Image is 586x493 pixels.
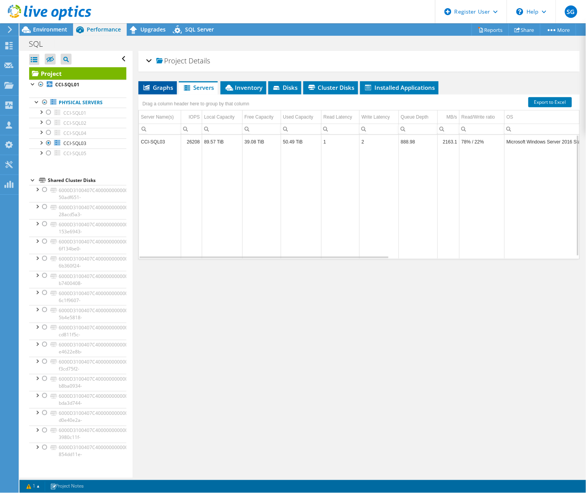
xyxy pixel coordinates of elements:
[63,110,86,116] span: CCI-SQL01
[307,84,354,91] span: Cluster Disks
[29,271,126,288] a: 6000D3100407C400000000000000002A-b7400408-
[29,80,126,90] a: CCI-SQL01
[462,112,495,122] div: Read/Write ratio
[29,128,126,138] a: CCI-SQL04
[29,426,126,443] a: 6000D3100407C4000000000000000046-3980c11f-
[45,482,89,491] a: Project Notes
[359,110,399,124] td: Write Latency Column
[55,81,79,88] b: CCI-SQL01
[324,112,352,122] div: Read Latency
[437,110,459,124] td: MB/s Column
[141,112,174,122] div: Server Name(s)
[139,124,181,134] td: Column Server Name(s), Filter cell
[139,110,181,124] td: Server Name(s) Column
[459,135,504,149] td: Column Read/Write ratio, Value 78% / 22%
[401,112,429,122] div: Queue Depth
[189,56,210,65] span: Details
[25,40,55,48] h1: SQL
[181,135,202,149] td: Column IOPS, Value 26208
[447,112,457,122] div: MB/s
[281,124,321,134] td: Column Used Capacity, Filter cell
[21,482,45,491] a: 1
[437,135,459,149] td: Column MB/s, Value 2163.1
[181,124,202,134] td: Column IOPS, Filter cell
[48,176,126,185] div: Shared Cluster Disks
[189,112,200,122] div: IOPS
[242,110,281,124] td: Free Capacity Column
[540,24,576,36] a: More
[29,202,126,219] a: 6000D3100407C400000000000000003F-28acd5a3-
[87,26,121,33] span: Performance
[29,98,126,108] a: Physical Servers
[63,140,86,147] span: CCI-SQL03
[183,84,214,91] span: Servers
[224,84,262,91] span: Inventory
[399,135,437,149] td: Column Queue Depth, Value 888.98
[33,26,67,33] span: Environment
[29,374,126,391] a: 6000D3100407C4000000000000000042-b8ba0934-
[321,135,359,149] td: Column Read Latency, Value 1
[516,8,523,15] svg: \n
[29,305,126,322] a: 6000D3100407C4000000000000000035-5b4e5818-
[29,340,126,357] a: 6000D3100407C4000000000000000041-e4622e8b-
[399,124,437,134] td: Column Queue Depth, Filter cell
[29,443,126,460] a: 6000D3100407C4000000000000000047-854dd11e-
[29,67,126,80] a: Project
[29,138,126,149] a: CCI-SQL03
[528,97,572,107] a: Export to Excel
[399,110,437,124] td: Queue Depth Column
[29,118,126,128] a: CCI-SQL02
[63,150,86,157] span: CCI-SQL05
[29,408,126,425] a: 6000D3100407C4000000000000000045-d0e40e2a-
[242,124,281,134] td: Column Free Capacity, Filter cell
[142,84,173,91] span: Graphs
[204,112,235,122] div: Local Capacity
[29,149,126,159] a: CCI-SQL05
[437,124,459,134] td: Column MB/s, Filter cell
[140,26,166,33] span: Upgrades
[202,135,242,149] td: Column Local Capacity, Value 89.57 TiB
[362,112,390,122] div: Write Latency
[359,124,399,134] td: Column Write Latency, Filter cell
[63,130,86,136] span: CCI-SQL04
[138,94,580,260] div: Data grid
[272,84,297,91] span: Disks
[156,57,187,65] span: Project
[202,124,242,134] td: Column Local Capacity, Filter cell
[242,135,281,149] td: Column Free Capacity, Value 39.08 TiB
[185,26,214,33] span: SQL Server
[29,391,126,408] a: 6000D3100407C4000000000000000043-bda3d744-
[29,185,126,202] a: 6000D3100407C400000000000000002D-50adf651-
[139,135,181,149] td: Column Server Name(s), Value CCI-SQL03
[283,112,313,122] div: Used Capacity
[507,112,513,122] div: OS
[321,124,359,134] td: Column Read Latency, Filter cell
[29,357,126,374] a: 6000D3100407C4000000000000000040-f3cd75f2-
[472,24,509,36] a: Reports
[321,110,359,124] td: Read Latency Column
[29,254,126,271] a: 6000D3100407C4000000000000000034-6b360f24-
[29,237,126,254] a: 6000D3100407C4000000000000000033-6f134be0-
[29,288,126,305] a: 6000D3100407C4000000000000000031-6c1f9607-
[509,24,541,36] a: Share
[29,323,126,340] a: 6000D3100407C4000000000000000036-cd811f5c-
[245,112,274,122] div: Free Capacity
[63,120,86,126] span: CCI-SQL02
[140,98,251,109] div: Drag a column header here to group by that column
[459,124,504,134] td: Column Read/Write ratio, Filter cell
[565,5,577,18] span: SG
[29,108,126,118] a: CCI-SQL01
[202,110,242,124] td: Local Capacity Column
[281,110,321,124] td: Used Capacity Column
[281,135,321,149] td: Column Used Capacity, Value 50.49 TiB
[29,219,126,236] a: 6000D3100407C4000000000000000032-153e6943-
[364,84,435,91] span: Installed Applications
[181,110,202,124] td: IOPS Column
[359,135,399,149] td: Column Write Latency, Value 2
[459,110,504,124] td: Read/Write ratio Column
